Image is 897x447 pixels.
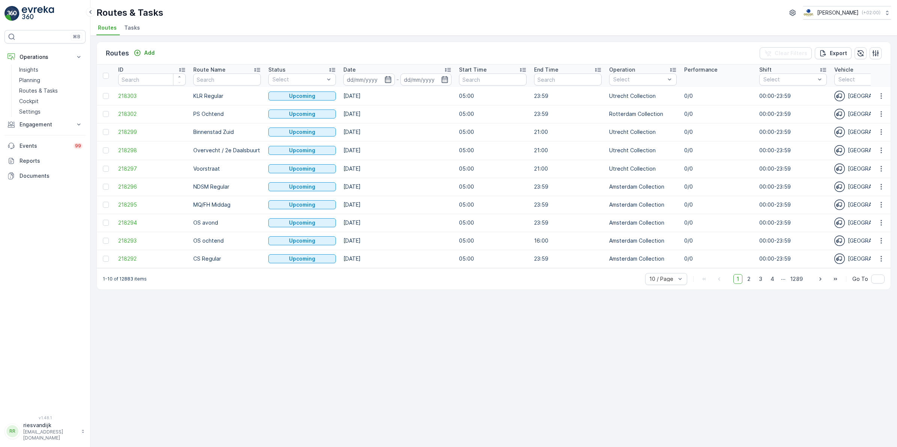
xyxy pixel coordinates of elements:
[103,184,109,190] div: Toggle Row Selected
[5,415,86,420] span: v 1.48.1
[106,48,129,58] p: Routes
[455,160,530,178] td: 05:00
[19,97,39,105] p: Cockpit
[756,232,831,250] td: 00:00-23:59
[289,219,315,226] p: Upcoming
[268,66,286,73] p: Status
[756,274,766,284] span: 3
[605,214,680,232] td: Amsterdam Collection
[103,238,109,244] div: Toggle Row Selected
[756,123,831,141] td: 00:00-23:59
[5,153,86,168] a: Reports
[680,196,756,214] td: 0/0
[834,66,853,73] p: Vehicle
[680,105,756,123] td: 0/0
[118,165,186,172] span: 218297
[605,250,680,268] td: Amsterdam Collection
[680,87,756,105] td: 0/0
[5,6,20,21] img: logo
[103,276,147,282] p: 1-10 of 12883 items
[530,105,605,123] td: 23:59
[103,220,109,226] div: Toggle Row Selected
[756,196,831,214] td: 00:00-23:59
[6,425,18,437] div: RR
[118,92,186,100] span: 218303
[787,274,806,284] span: 1289
[5,168,86,183] a: Documents
[118,147,186,154] a: 218298
[289,147,315,154] p: Upcoming
[5,421,86,441] button: RRriesvandijk[EMAIL_ADDRESS][DOMAIN_NAME]
[455,141,530,160] td: 05:00
[763,76,815,83] p: Select
[268,109,336,118] button: Upcoming
[16,64,86,75] a: Insights
[756,87,831,105] td: 00:00-23:59
[605,160,680,178] td: Utrecht Collection
[118,128,186,136] a: 218299
[838,76,890,83] p: Select
[343,66,356,73] p: Date
[190,232,265,250] td: OS ochtend
[530,214,605,232] td: 23:59
[834,163,845,174] img: svg%3e
[455,105,530,123] td: 05:00
[5,49,86,64] button: Operations
[190,160,265,178] td: Voorstraat
[118,219,186,226] span: 218294
[268,182,336,191] button: Upcoming
[118,237,186,244] span: 218293
[98,24,117,31] span: Routes
[268,200,336,209] button: Upcoming
[289,255,315,262] p: Upcoming
[190,87,265,105] td: KLR Regular
[396,75,399,84] p: -
[605,178,680,196] td: Amsterdam Collection
[680,232,756,250] td: 0/0
[289,110,315,118] p: Upcoming
[834,91,845,101] img: svg%3e
[530,196,605,214] td: 23:59
[530,141,605,160] td: 21:00
[103,202,109,208] div: Toggle Row Selected
[340,250,455,268] td: [DATE]
[459,73,527,85] input: Search
[103,111,109,117] div: Toggle Row Selected
[22,6,54,21] img: logo_light-DOdMpM7g.png
[268,254,336,263] button: Upcoming
[834,199,845,210] img: svg%3e
[16,85,86,96] a: Routes & Tasks
[20,121,71,128] p: Engagement
[16,106,86,117] a: Settings
[19,108,41,115] p: Settings
[5,138,86,153] a: Events99
[73,34,80,40] p: ⌘B
[340,141,455,160] td: [DATE]
[340,232,455,250] td: [DATE]
[815,47,852,59] button: Export
[605,105,680,123] td: Rotterdam Collection
[680,178,756,196] td: 0/0
[530,123,605,141] td: 21:00
[817,9,859,16] p: [PERSON_NAME]
[103,93,109,99] div: Toggle Row Selected
[20,157,83,165] p: Reports
[23,429,77,441] p: [EMAIL_ADDRESS][DOMAIN_NAME]
[144,49,155,57] p: Add
[530,250,605,268] td: 23:59
[190,214,265,232] td: OS avond
[605,196,680,214] td: Amsterdam Collection
[834,181,845,192] img: svg%3e
[190,105,265,123] td: PS Ochtend
[20,53,71,61] p: Operations
[834,235,845,246] img: svg%3e
[16,96,86,106] a: Cockpit
[20,142,69,150] p: Events
[118,66,123,73] p: ID
[103,256,109,262] div: Toggle Row Selected
[5,117,86,132] button: Engagement
[340,214,455,232] td: [DATE]
[756,141,831,160] td: 00:00-23:59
